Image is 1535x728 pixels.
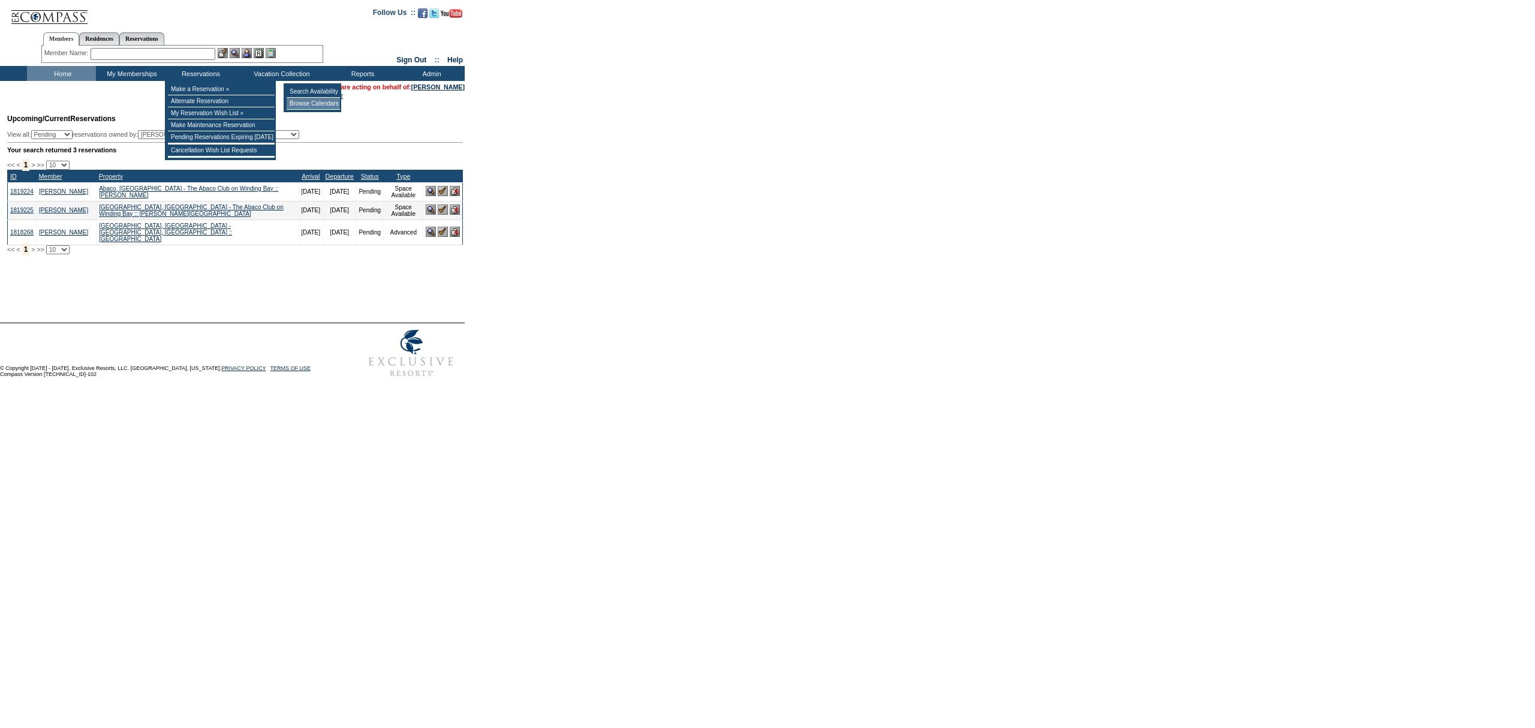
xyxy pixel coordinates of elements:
a: [PERSON_NAME] [411,83,465,91]
img: Exclusive Resorts [357,323,465,383]
td: Cancellation Wish List Requests [168,145,275,157]
a: Members [43,32,80,46]
span: 1 [22,159,30,171]
td: Vacation Collection [234,66,327,81]
td: Pending Reservations Expiring [DATE] [168,131,275,143]
a: 1818268 [10,229,34,236]
img: View Reservation [426,186,436,196]
img: Cancel Reservation [450,227,460,237]
span: Upcoming/Current [7,115,70,123]
img: Become our fan on Facebook [418,8,428,18]
span: < [16,246,20,253]
img: Confirm Reservation [438,227,448,237]
td: [DATE] [299,182,323,201]
a: Departure [326,173,354,180]
span: Reservations [7,115,116,123]
a: 1819225 [10,207,34,213]
img: b_edit.gif [218,48,228,58]
span: < [16,161,20,169]
div: Your search returned 3 reservations [7,146,463,154]
td: Make Maintenance Reservation [168,119,275,131]
td: [DATE] [323,182,356,201]
span: >> [37,246,44,253]
img: View Reservation [426,204,436,215]
img: View [230,48,240,58]
img: Impersonate [242,48,252,58]
a: ID [10,173,17,180]
a: TERMS OF USE [270,365,311,371]
a: Help [447,56,463,64]
a: Reservations [119,32,164,45]
img: Cancel Reservation [450,204,460,215]
a: Status [361,173,379,180]
td: [DATE] [323,201,356,219]
a: [PERSON_NAME] [39,207,88,213]
td: My Reservation Wish List » [168,107,275,119]
span: > [31,161,35,169]
span: You are acting on behalf of: [327,83,465,91]
span: >> [37,161,44,169]
img: b_calculator.gif [266,48,276,58]
img: Confirm Reservation [438,186,448,196]
a: Type [396,173,410,180]
div: Member Name: [44,48,91,58]
a: 1819224 [10,188,34,195]
td: Pending [356,201,384,219]
img: Follow us on Twitter [429,8,439,18]
a: [GEOGRAPHIC_DATA], [GEOGRAPHIC_DATA] - [GEOGRAPHIC_DATA], [GEOGRAPHIC_DATA] :: [GEOGRAPHIC_DATA] [99,222,232,242]
td: [DATE] [299,219,323,245]
img: Reservations [254,48,264,58]
td: Admin [396,66,465,81]
span: :: [435,56,440,64]
a: Abaco, [GEOGRAPHIC_DATA] - The Abaco Club on Winding Bay :: [PERSON_NAME] [99,185,278,198]
td: Search Availability [287,86,340,98]
td: Space Available [384,182,423,201]
a: [PERSON_NAME] [39,229,88,236]
a: Subscribe to our YouTube Channel [441,12,462,19]
td: Reports [327,66,396,81]
a: Member [38,173,62,180]
span: > [31,246,35,253]
td: Pending [356,219,384,245]
img: Cancel Reservation [450,186,460,196]
a: [GEOGRAPHIC_DATA], [GEOGRAPHIC_DATA] - The Abaco Club on Winding Bay :: [PERSON_NAME][GEOGRAPHIC_... [99,204,284,217]
a: Sign Out [396,56,426,64]
td: Follow Us :: [373,7,416,22]
span: << [7,161,14,169]
a: Follow us on Twitter [429,12,439,19]
td: Reservations [165,66,234,81]
img: Confirm Reservation [438,204,448,215]
td: Space Available [384,201,423,219]
td: [DATE] [299,201,323,219]
a: Arrival [302,173,320,180]
td: Alternate Reservation [168,95,275,107]
td: My Memberships [96,66,165,81]
td: Browse Calendars [287,98,340,110]
a: Property [99,173,123,180]
td: Pending [356,182,384,201]
a: PRIVACY POLICY [221,365,266,371]
td: Advanced [384,219,423,245]
span: << [7,246,14,253]
a: Become our fan on Facebook [418,12,428,19]
td: [DATE] [323,219,356,245]
a: [PERSON_NAME] [39,188,88,195]
img: View Reservation [426,227,436,237]
a: Residences [79,32,119,45]
img: Subscribe to our YouTube Channel [441,9,462,18]
td: Home [27,66,96,81]
div: View all: reservations owned by: [7,130,305,139]
span: 1 [22,243,30,255]
td: Make a Reservation » [168,83,275,95]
